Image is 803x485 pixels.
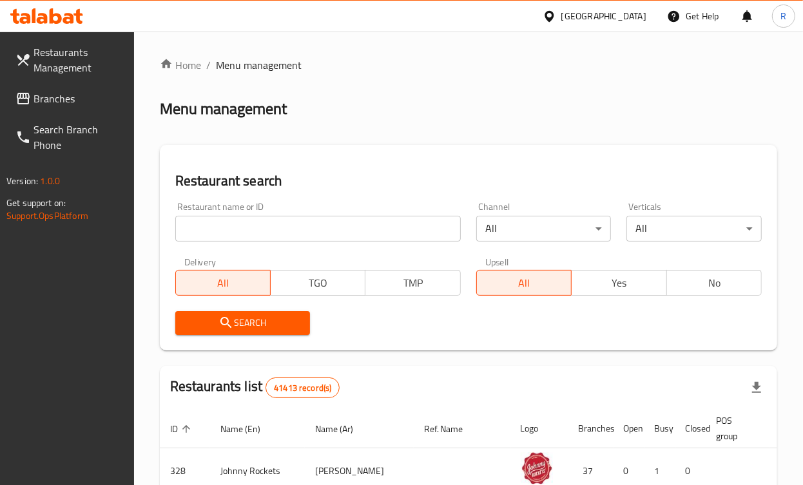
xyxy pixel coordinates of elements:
span: R [780,9,786,23]
nav: breadcrumb [160,57,777,73]
th: Closed [675,409,706,448]
h2: Menu management [160,99,287,119]
a: Support.OpsPlatform [6,207,88,224]
span: Yes [577,274,661,292]
span: All [482,274,566,292]
button: TGO [270,270,365,296]
li: / [206,57,211,73]
span: Menu management [216,57,302,73]
span: Name (En) [220,421,277,437]
div: [GEOGRAPHIC_DATA] [561,9,646,23]
span: TMP [371,274,455,292]
th: Open [614,409,644,448]
span: 41413 record(s) [266,382,339,394]
span: Search Branch Phone [34,122,124,153]
input: Search for restaurant name or ID.. [175,216,461,242]
span: Branches [34,91,124,106]
div: Total records count [266,377,340,398]
th: Branches [568,409,614,448]
span: Restaurants Management [34,44,124,75]
span: Name (Ar) [315,421,370,437]
span: Version: [6,173,38,189]
label: Upsell [485,257,509,266]
th: Logo [510,409,568,448]
a: Branches [5,83,134,114]
button: Search [175,311,311,335]
h2: Restaurant search [175,171,762,191]
div: All [476,216,612,242]
span: POS group [717,413,755,444]
button: No [666,270,762,296]
h2: Restaurants list [170,377,340,398]
span: Ref. Name [424,421,480,437]
button: Yes [571,270,666,296]
th: Busy [644,409,675,448]
span: ID [170,421,195,437]
div: All [626,216,762,242]
span: 1.0.0 [40,173,60,189]
span: TGO [276,274,360,292]
img: Johnny Rockets [521,452,553,484]
span: All [181,274,266,292]
button: All [175,270,271,296]
button: TMP [365,270,460,296]
a: Home [160,57,201,73]
span: Search [186,315,300,331]
span: Get support on: [6,195,66,211]
a: Search Branch Phone [5,114,134,160]
label: Delivery [184,257,217,266]
div: Export file [741,372,772,403]
span: No [672,274,757,292]
button: All [476,270,572,296]
a: Restaurants Management [5,37,134,83]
